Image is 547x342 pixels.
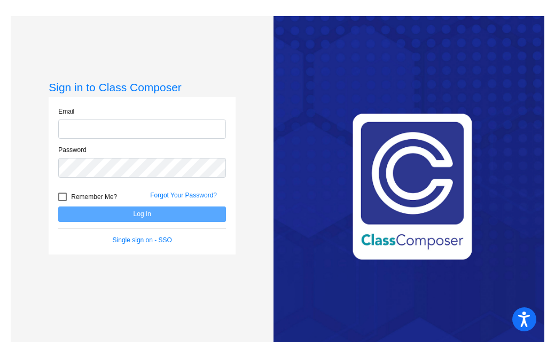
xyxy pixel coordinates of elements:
button: Log In [58,206,226,222]
a: Single sign on - SSO [113,236,172,244]
label: Password [58,145,87,155]
label: Email [58,107,74,116]
a: Forgot Your Password? [150,192,217,199]
span: Remember Me? [71,190,117,203]
h3: Sign in to Class Composer [49,81,236,94]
